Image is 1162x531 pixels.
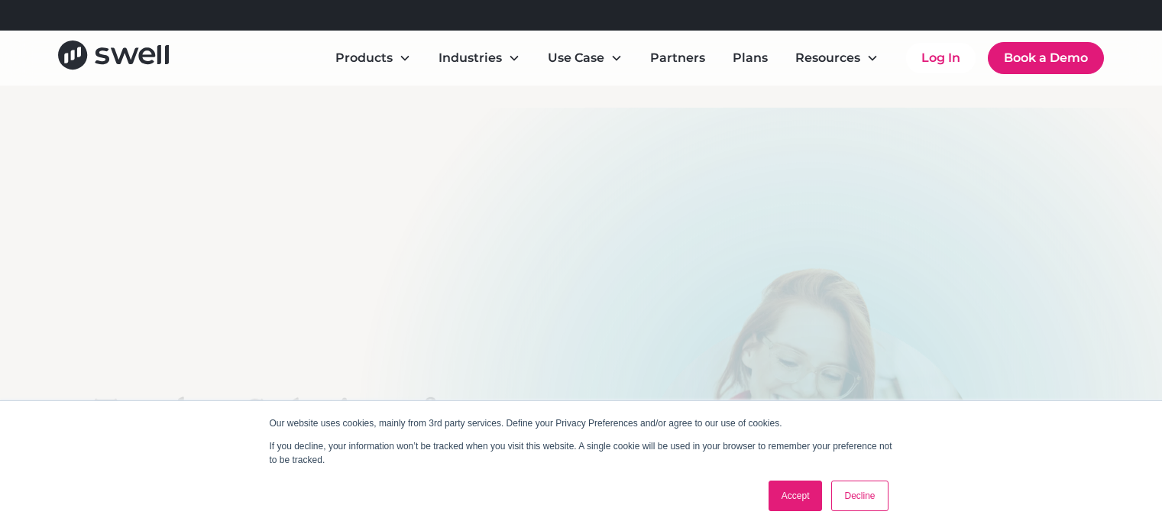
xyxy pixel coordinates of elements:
[58,40,169,75] a: home
[548,49,604,67] div: Use Case
[323,43,423,73] div: Products
[536,43,635,73] div: Use Case
[720,43,780,73] a: Plans
[638,43,717,73] a: Partners
[795,49,860,67] div: Resources
[335,49,393,67] div: Products
[426,43,532,73] div: Industries
[783,43,891,73] div: Resources
[906,43,976,73] a: Log In
[270,416,893,430] p: Our website uses cookies, mainly from 3rd party services. Define your Privacy Preferences and/or ...
[769,481,823,511] a: Accept
[831,481,888,511] a: Decline
[92,391,505,479] h2: Turnkey Solutions for Healthcare Feedback
[439,49,502,67] div: Industries
[270,439,893,467] p: If you decline, your information won’t be tracked when you visit this website. A single cookie wi...
[988,42,1104,74] a: Book a Demo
